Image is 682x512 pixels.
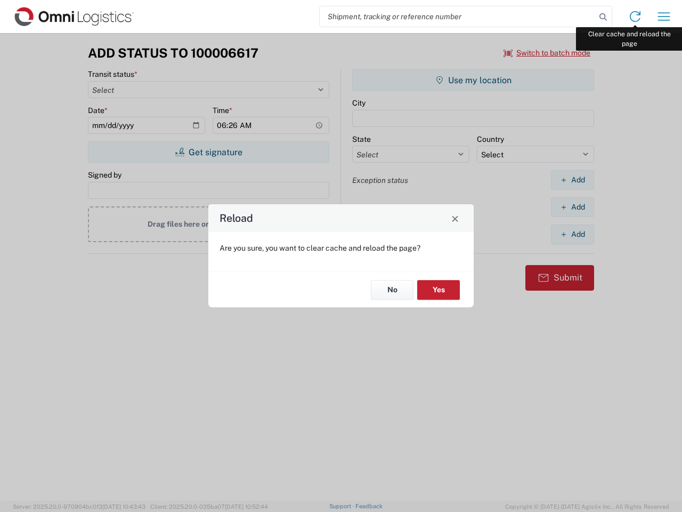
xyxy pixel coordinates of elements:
p: Are you sure, you want to clear cache and reload the page? [220,243,462,253]
h4: Reload [220,211,253,226]
button: Yes [417,280,460,300]
button: No [371,280,413,300]
button: Close [448,211,462,226]
input: Shipment, tracking or reference number [320,6,596,27]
